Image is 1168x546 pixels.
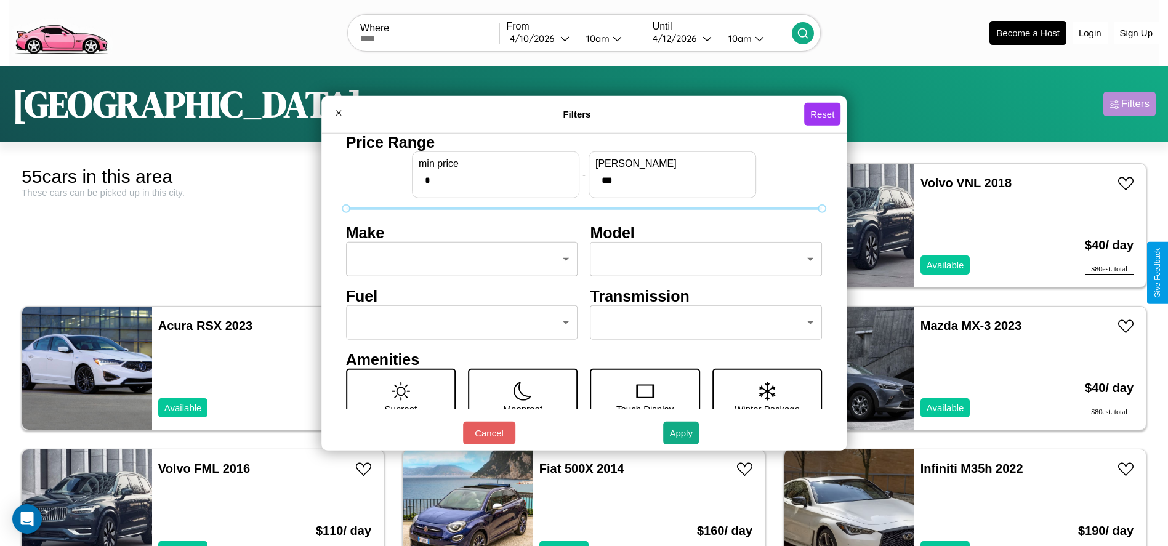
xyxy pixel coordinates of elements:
p: Available [927,257,964,273]
button: Become a Host [989,21,1066,45]
button: 10am [719,32,792,45]
label: Where [360,23,499,34]
h3: $ 40 / day [1085,226,1134,265]
h4: Amenities [346,350,823,368]
p: Sunroof [385,400,417,417]
div: Give Feedback [1153,248,1162,298]
div: 4 / 10 / 2026 [510,33,560,44]
label: min price [419,158,573,169]
img: logo [9,6,113,57]
button: 10am [576,32,646,45]
h4: Fuel [346,287,578,305]
a: Volvo VNL 2018 [920,176,1012,190]
a: Volvo FML 2016 [158,462,250,475]
div: $ 80 est. total [1085,265,1134,275]
label: Until [653,21,792,32]
h4: Transmission [590,287,823,305]
p: Winter Package [735,400,800,417]
a: Mazda MX-3 2023 [920,319,1022,332]
a: Acura RSX 2023 [158,319,252,332]
button: Apply [663,422,699,444]
div: 10am [580,33,613,44]
label: [PERSON_NAME] [595,158,749,169]
h3: $ 40 / day [1085,369,1134,407]
p: Moonroof [504,400,542,417]
button: Filters [1103,92,1156,116]
div: 4 / 12 / 2026 [653,33,703,44]
p: Touch Display [616,400,674,417]
div: These cars can be picked up in this city. [22,187,384,198]
a: Fiat 500X 2014 [539,462,624,475]
label: From [506,21,645,32]
h1: [GEOGRAPHIC_DATA] [12,79,362,129]
h4: Make [346,223,578,241]
h4: Filters [350,109,804,119]
button: Sign Up [1114,22,1159,44]
h4: Model [590,223,823,241]
p: - [582,166,586,183]
div: $ 80 est. total [1085,407,1134,417]
button: Reset [804,103,840,126]
a: Infiniti M35h 2022 [920,462,1023,475]
p: Available [164,399,202,416]
button: Login [1073,22,1108,44]
div: 55 cars in this area [22,166,384,187]
button: Cancel [463,422,515,444]
div: Open Intercom Messenger [12,504,42,534]
button: 4/10/2026 [506,32,576,45]
h4: Price Range [346,133,823,151]
p: Available [927,399,964,416]
div: Filters [1121,98,1150,110]
div: 10am [722,33,755,44]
